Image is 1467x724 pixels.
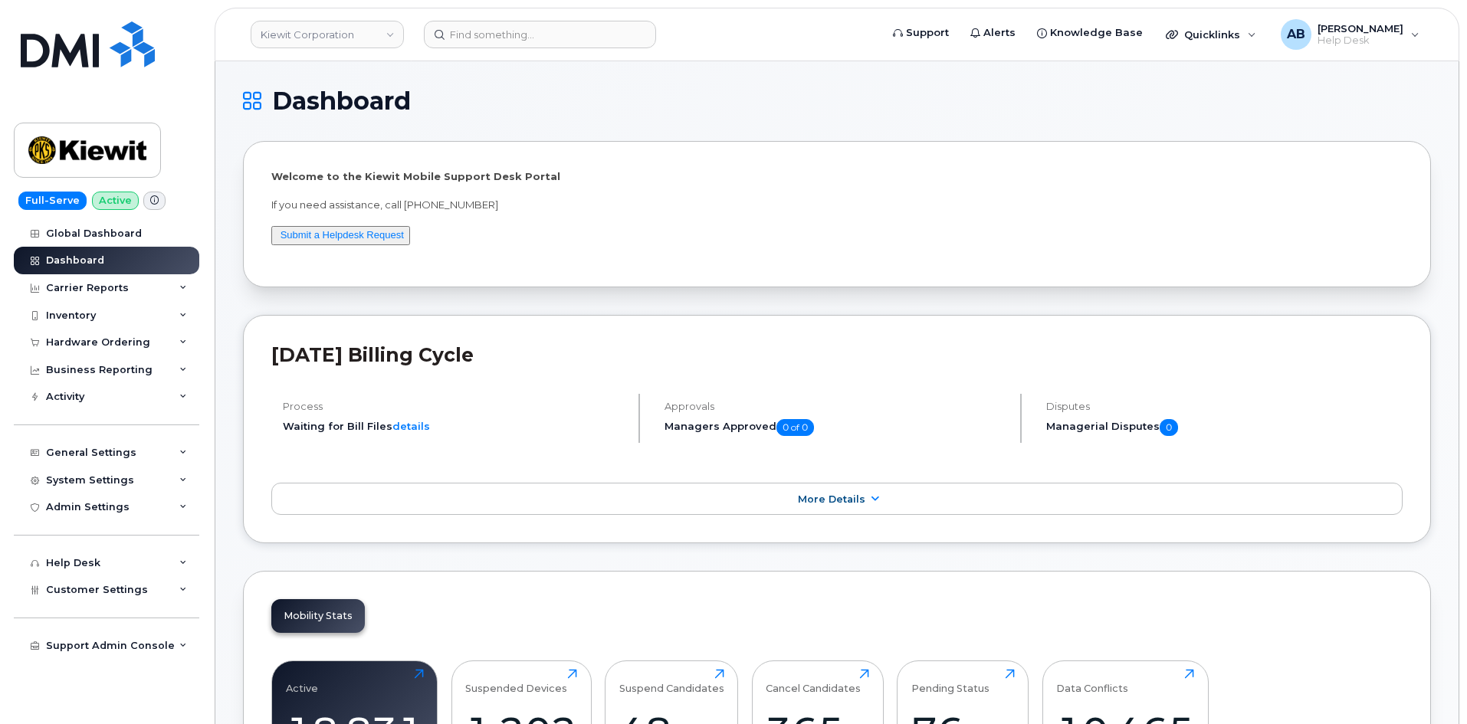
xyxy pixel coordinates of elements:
p: Welcome to the Kiewit Mobile Support Desk Portal [271,169,1403,184]
p: If you need assistance, call [PHONE_NUMBER] [271,198,1403,212]
div: Data Conflicts [1056,669,1128,694]
button: Submit a Helpdesk Request [271,226,410,245]
h5: Managerial Disputes [1046,419,1403,436]
iframe: Messenger Launcher [1400,657,1456,713]
span: More Details [798,493,865,505]
h4: Disputes [1046,401,1403,412]
h4: Approvals [665,401,1007,412]
div: Suspended Devices [465,669,567,694]
div: Cancel Candidates [766,669,861,694]
div: Suspend Candidates [619,669,724,694]
h2: [DATE] Billing Cycle [271,343,1403,366]
span: Dashboard [272,90,411,113]
div: Pending Status [911,669,989,694]
div: Active [286,669,318,694]
li: Waiting for Bill Files [283,419,625,434]
h5: Managers Approved [665,419,1007,436]
span: 0 of 0 [776,419,814,436]
span: 0 [1160,419,1178,436]
h4: Process [283,401,625,412]
a: Submit a Helpdesk Request [281,229,404,241]
a: details [392,420,430,432]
